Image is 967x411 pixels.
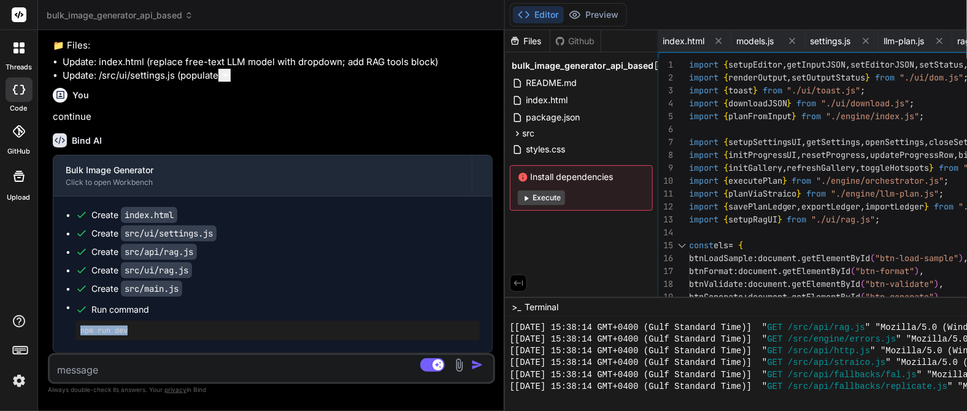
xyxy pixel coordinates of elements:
span: import [689,98,719,109]
div: 11 [658,187,673,200]
span: /src/engine/errors.js [788,334,896,345]
span: : [733,265,738,276]
span: , [920,265,925,276]
span: , [861,136,866,147]
span: , [915,59,920,70]
span: : [753,252,758,264]
span: ; [861,85,866,96]
span: "btn-generate" [866,291,934,302]
span: } [777,214,782,225]
span: from [797,98,817,109]
span: import [689,85,719,96]
label: code [10,103,28,114]
span: ; [944,175,949,186]
span: ( [861,278,866,289]
span: getInputJSON [787,59,846,70]
span: { [723,188,728,199]
span: document [748,278,787,289]
span: import [689,175,719,186]
span: , [782,162,787,173]
span: [[DATE] 15:38:14 GMT+0400 (Gulf Standard Time)] " [510,334,768,345]
span: llm-plan.js [884,35,925,47]
span: from [792,175,812,186]
p: Always double-check its answers. Your in Bind [48,384,495,396]
span: executePlan [728,175,782,186]
span: } [792,111,797,122]
span: /src/api/fallbacks/replicate.js [788,381,947,393]
span: index.html [525,93,569,108]
span: { [738,240,743,251]
span: resetProgress [802,149,866,160]
span: "btn-format" [856,265,915,276]
span: from [807,188,826,199]
span: btnFormat [689,265,733,276]
button: Execute [518,190,565,205]
span: import [689,201,719,212]
span: [[DATE] 15:38:14 GMT+0400 (Gulf Standard Time)] " [510,322,768,334]
span: , [846,59,851,70]
span: ) [934,278,939,289]
span: exportLedger [802,201,861,212]
div: Create [91,246,197,258]
span: refreshGallery [787,162,856,173]
span: document [758,252,797,264]
span: downloadJSON [728,98,787,109]
div: 14 [658,226,673,239]
div: 7 [658,136,673,149]
span: import [689,136,719,147]
span: setupRagUI [728,214,777,225]
span: . [777,265,782,276]
span: bulk_image_generator_api_based [512,60,654,72]
img: settings [9,370,29,391]
span: btnValidate [689,278,743,289]
span: : [743,291,748,302]
span: { [723,136,728,147]
span: } [930,162,934,173]
div: 12 [658,200,673,213]
span: GET [768,357,783,369]
span: btnLoadSample [689,252,753,264]
span: /src/api/fallbacks/fal.js [788,369,917,381]
span: , [802,136,807,147]
div: 15 [658,239,673,252]
span: [[DATE] 15:38:14 GMT+0400 (Gulf Standard Time)] " [510,381,768,393]
span: , [861,201,866,212]
div: 13 [658,213,673,226]
span: toggleHotspots [861,162,930,173]
span: ; [910,98,915,109]
span: from [787,214,807,225]
div: 3 [658,84,673,97]
span: from [939,162,959,173]
span: from [802,111,822,122]
span: { [723,201,728,212]
div: 1 [658,58,673,71]
span: } [797,188,802,199]
span: setOutputStatus [792,72,866,83]
span: { [723,72,728,83]
span: document [748,291,787,302]
span: { [723,59,728,70]
div: Create [91,209,177,221]
span: = [728,240,733,251]
span: GET [768,369,783,381]
div: Files [505,35,550,47]
div: 6 [658,123,673,136]
span: bulk_image_generator_api_based [47,9,193,22]
span: from [934,201,954,212]
span: from [763,85,782,96]
span: ) [934,291,939,302]
span: setStatus [920,59,964,70]
span: , [782,59,787,70]
span: /src/api/rag.js [788,322,865,334]
span: /src/api/http.js [788,345,870,357]
span: import [689,149,719,160]
span: GET [768,345,783,357]
p: continue [53,110,493,124]
pre: npm run dev [80,326,475,335]
span: setupEditor [728,59,782,70]
div: 9 [658,162,673,174]
span: importLedger [866,201,925,212]
div: Bulk Image Generator [66,164,460,176]
span: } [787,98,792,109]
span: import [689,59,719,70]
